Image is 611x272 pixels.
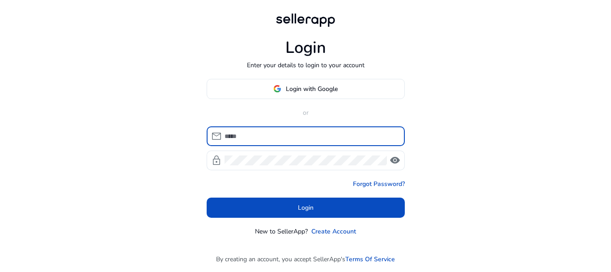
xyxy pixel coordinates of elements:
[286,84,338,94] span: Login with Google
[345,255,395,264] a: Terms Of Service
[255,227,308,236] p: New to SellerApp?
[207,198,405,218] button: Login
[390,155,400,166] span: visibility
[353,179,405,189] a: Forgot Password?
[207,79,405,99] button: Login with Google
[211,155,222,166] span: lock
[298,203,314,212] span: Login
[211,131,222,142] span: mail
[285,38,326,57] h1: Login
[273,85,281,93] img: google-logo.svg
[247,60,365,70] p: Enter your details to login to your account
[207,108,405,117] p: or
[311,227,356,236] a: Create Account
